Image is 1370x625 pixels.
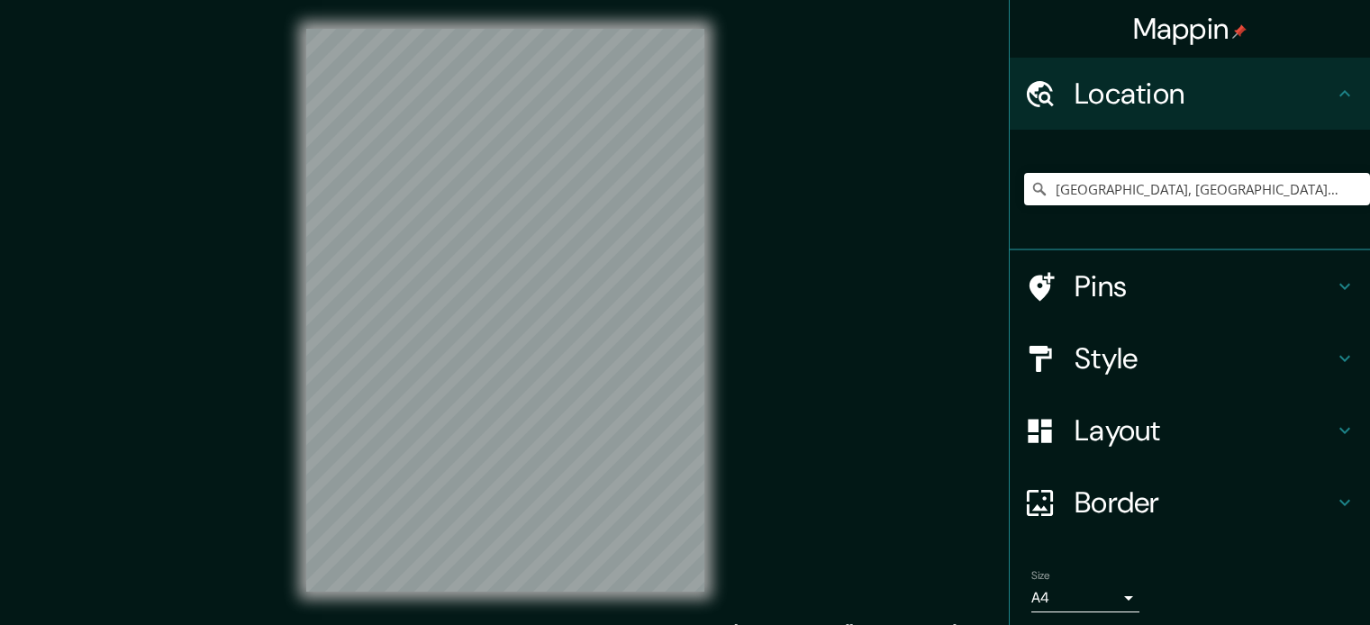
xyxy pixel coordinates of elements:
[1075,340,1334,376] h4: Style
[1075,412,1334,448] h4: Layout
[1075,485,1334,521] h4: Border
[1075,76,1334,112] h4: Location
[1010,466,1370,539] div: Border
[1010,58,1370,130] div: Location
[1075,268,1334,304] h4: Pins
[306,29,704,592] canvas: Map
[1232,24,1247,39] img: pin-icon.png
[1031,568,1050,584] label: Size
[1010,322,1370,394] div: Style
[1031,584,1139,612] div: A4
[1024,173,1370,205] input: Pick your city or area
[1010,394,1370,466] div: Layout
[1133,11,1248,47] h4: Mappin
[1010,250,1370,322] div: Pins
